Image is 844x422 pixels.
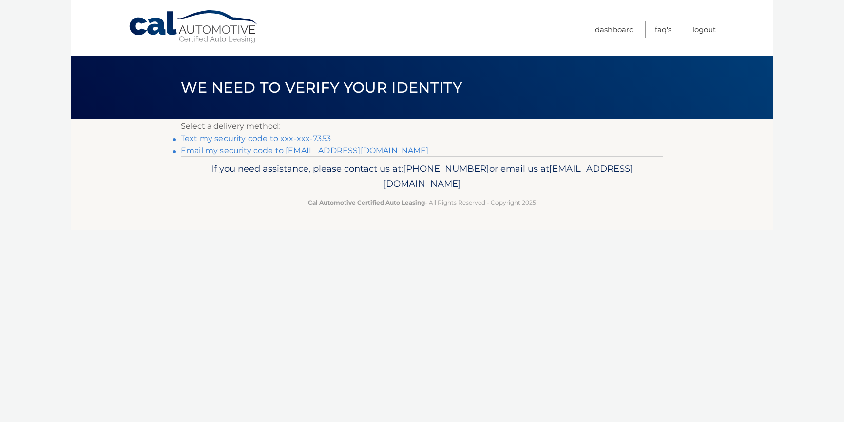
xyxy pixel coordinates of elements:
[595,21,634,38] a: Dashboard
[692,21,716,38] a: Logout
[187,161,657,192] p: If you need assistance, please contact us at: or email us at
[181,146,429,155] a: Email my security code to [EMAIL_ADDRESS][DOMAIN_NAME]
[181,119,663,133] p: Select a delivery method:
[181,134,331,143] a: Text my security code to xxx-xxx-7353
[187,197,657,208] p: - All Rights Reserved - Copyright 2025
[403,163,489,174] span: [PHONE_NUMBER]
[655,21,671,38] a: FAQ's
[308,199,425,206] strong: Cal Automotive Certified Auto Leasing
[181,78,462,96] span: We need to verify your identity
[128,10,260,44] a: Cal Automotive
